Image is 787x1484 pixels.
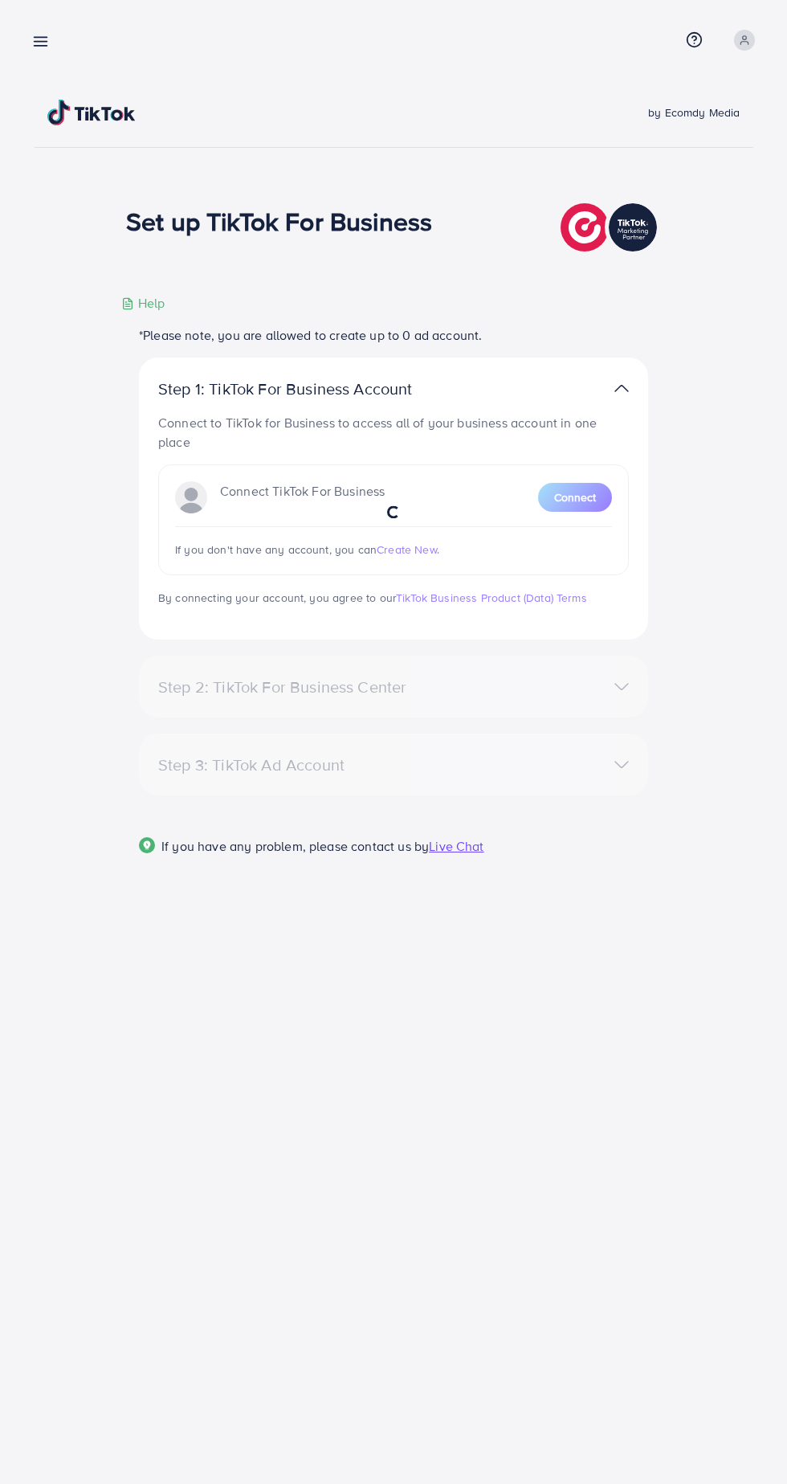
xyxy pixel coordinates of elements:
img: TikTok partner [614,377,629,400]
span: If you have any problem, please contact us by [161,837,429,855]
p: *Please note, you are allowed to create up to 0 ad account. [139,325,648,345]
h1: Set up TikTok For Business [126,206,432,236]
img: TikTok [47,100,136,125]
p: Step 1: TikTok For Business Account [158,379,463,399]
img: TikTok partner [561,199,661,256]
span: Live Chat [429,837,483,855]
span: by Ecomdy Media [648,104,740,121]
div: Help [121,294,165,313]
img: Popup guide [139,837,155,853]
